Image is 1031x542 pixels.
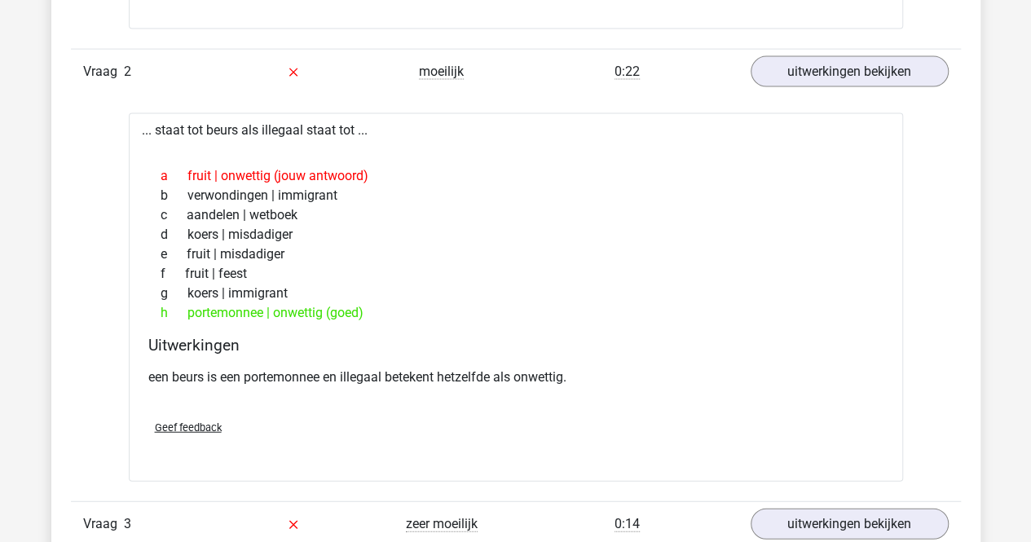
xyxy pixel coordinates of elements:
span: g [161,284,187,303]
span: c [161,205,187,225]
div: koers | misdadiger [148,225,883,245]
span: moeilijk [419,64,464,80]
div: ... staat tot beurs als illegaal staat tot ... [129,113,903,482]
div: fruit | misdadiger [148,245,883,264]
span: a [161,166,187,186]
a: uitwerkingen bekijken [751,509,949,540]
span: Vraag [83,62,124,82]
div: fruit | onwettig (jouw antwoord) [148,166,883,186]
span: 0:14 [615,516,640,532]
div: aandelen | wetboek [148,205,883,225]
a: uitwerkingen bekijken [751,56,949,87]
span: d [161,225,187,245]
div: verwondingen | immigrant [148,186,883,205]
span: Geef feedback [155,421,222,434]
span: Vraag [83,514,124,534]
span: h [161,303,187,323]
p: een beurs is een portemonnee en illegaal betekent hetzelfde als onwettig. [148,368,883,387]
span: b [161,186,187,205]
span: 3 [124,516,131,531]
span: e [161,245,187,264]
div: koers | immigrant [148,284,883,303]
span: 0:22 [615,64,640,80]
span: 2 [124,64,131,79]
div: fruit | feest [148,264,883,284]
span: zeer moeilijk [406,516,478,532]
span: f [161,264,185,284]
div: portemonnee | onwettig (goed) [148,303,883,323]
h4: Uitwerkingen [148,336,883,355]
